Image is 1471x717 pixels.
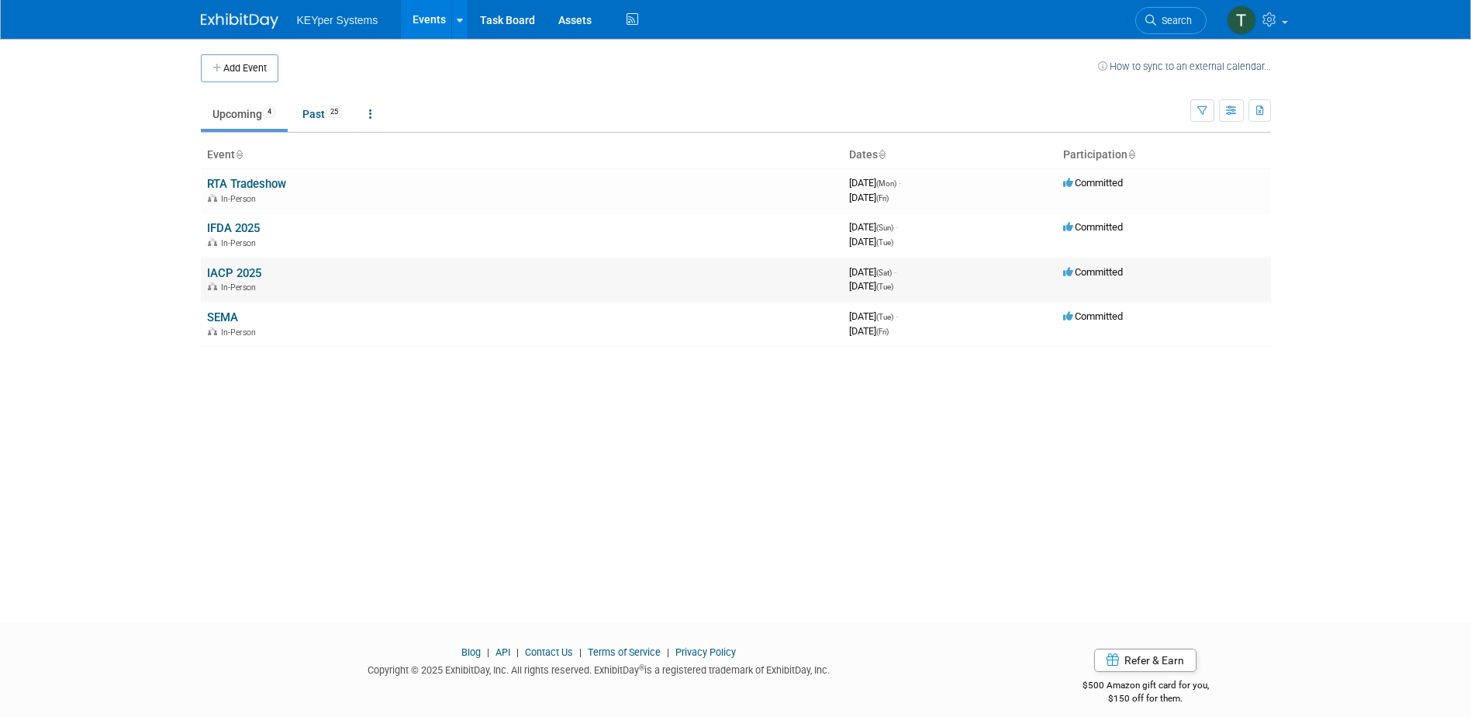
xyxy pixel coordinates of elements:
span: [DATE] [849,280,893,292]
div: Copyright © 2025 ExhibitDay, Inc. All rights reserved. ExhibitDay is a registered trademark of Ex... [201,660,998,677]
span: (Fri) [876,327,889,336]
img: ExhibitDay [201,13,278,29]
span: 4 [263,106,276,118]
span: - [896,221,898,233]
span: [DATE] [849,192,889,203]
span: | [663,646,673,658]
img: In-Person Event [208,327,217,335]
span: [DATE] [849,325,889,337]
a: Terms of Service [588,646,661,658]
span: In-Person [221,282,261,293]
sup: ® [639,663,644,672]
span: [DATE] [849,177,901,189]
a: RTA Tradeshow [207,177,286,191]
span: Committed [1063,310,1123,322]
a: Sort by Start Date [878,148,886,161]
span: In-Person [221,238,261,248]
a: Past25 [291,99,354,129]
span: Committed [1063,266,1123,278]
a: Sort by Participation Type [1127,148,1135,161]
span: KEYper Systems [297,14,378,26]
img: Tyler Wetherington [1227,5,1256,35]
th: Event [201,142,843,168]
th: Participation [1057,142,1271,168]
span: Committed [1063,177,1123,189]
span: - [894,266,896,278]
span: [DATE] [849,236,893,248]
img: In-Person Event [208,282,217,290]
img: In-Person Event [208,194,217,202]
span: In-Person [221,194,261,204]
a: Sort by Event Name [235,148,243,161]
span: 25 [326,106,343,118]
th: Dates [843,142,1057,168]
div: $500 Amazon gift card for you, [1020,669,1271,705]
span: [DATE] [849,310,898,322]
a: Refer & Earn [1094,649,1196,672]
a: IFDA 2025 [207,221,260,235]
a: Search [1135,7,1207,34]
a: How to sync to an external calendar... [1098,61,1271,72]
div: $150 off for them. [1020,692,1271,705]
span: In-Person [221,327,261,338]
span: | [513,646,523,658]
span: [DATE] [849,266,896,278]
span: (Mon) [876,179,896,188]
a: API [496,646,510,658]
span: (Tue) [876,282,893,291]
button: Add Event [201,54,278,82]
span: - [896,310,898,322]
span: (Fri) [876,194,889,203]
span: Committed [1063,221,1123,233]
span: (Tue) [876,238,893,247]
a: Upcoming4 [201,99,288,129]
span: (Tue) [876,313,893,321]
a: Privacy Policy [675,646,736,658]
span: - [899,177,901,189]
span: (Sun) [876,223,893,232]
img: In-Person Event [208,238,217,246]
a: IACP 2025 [207,266,261,280]
span: | [483,646,493,658]
span: [DATE] [849,221,898,233]
a: Contact Us [525,646,573,658]
a: SEMA [207,310,238,324]
span: (Sat) [876,268,892,277]
a: Blog [461,646,481,658]
span: Search [1156,15,1192,26]
span: | [575,646,585,658]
